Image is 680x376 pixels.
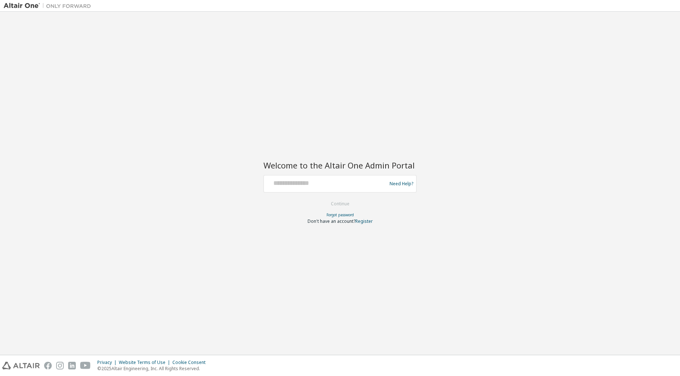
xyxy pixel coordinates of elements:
img: altair_logo.svg [2,362,40,369]
div: Website Terms of Use [119,360,172,365]
span: Don't have an account? [308,218,355,224]
p: © 2025 Altair Engineering, Inc. All Rights Reserved. [97,365,210,372]
a: Register [355,218,373,224]
a: Forgot password [327,212,354,217]
img: facebook.svg [44,362,52,369]
a: Need Help? [390,183,413,184]
img: linkedin.svg [68,362,76,369]
img: Altair One [4,2,95,9]
div: Privacy [97,360,119,365]
img: instagram.svg [56,362,64,369]
img: youtube.svg [80,362,91,369]
h2: Welcome to the Altair One Admin Portal [263,160,417,170]
div: Cookie Consent [172,360,210,365]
